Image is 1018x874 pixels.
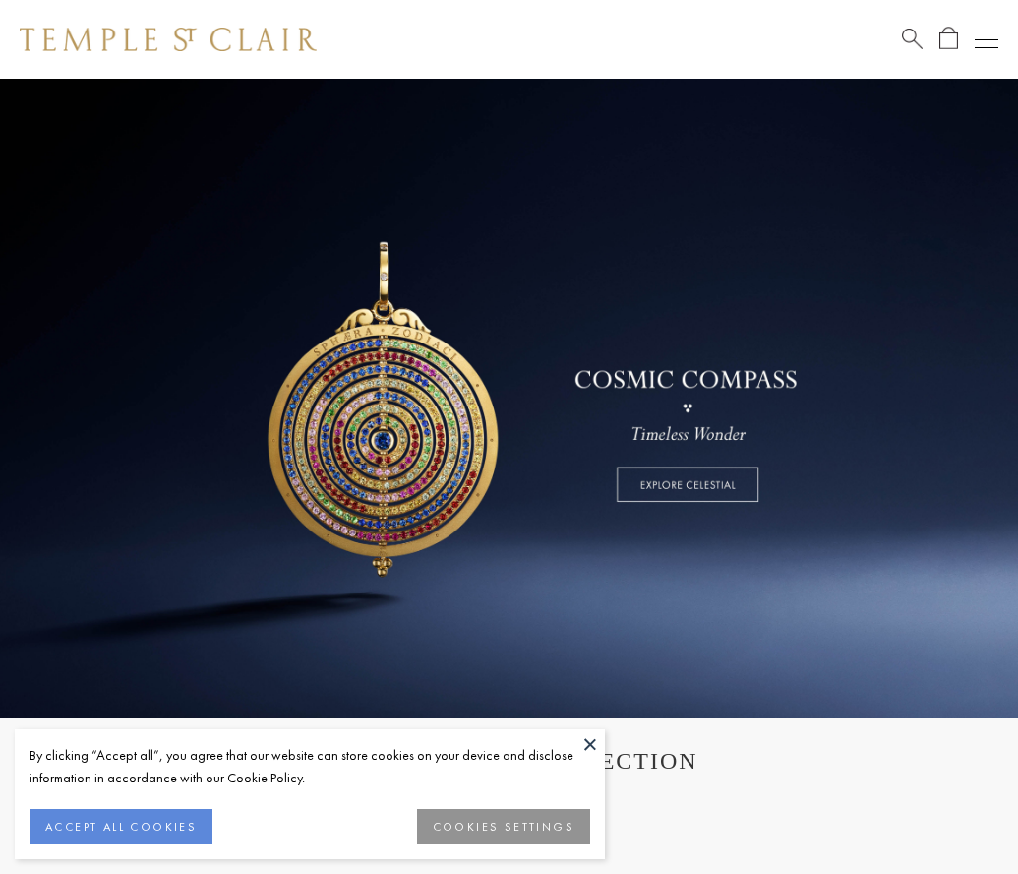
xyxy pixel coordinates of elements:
a: Open Shopping Bag [939,27,958,51]
button: ACCEPT ALL COOKIES [30,809,212,844]
button: Open navigation [975,28,998,51]
img: Temple St. Clair [20,28,317,51]
div: By clicking “Accept all”, you agree that our website can store cookies on your device and disclos... [30,744,590,789]
button: COOKIES SETTINGS [417,809,590,844]
a: Search [902,27,923,51]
